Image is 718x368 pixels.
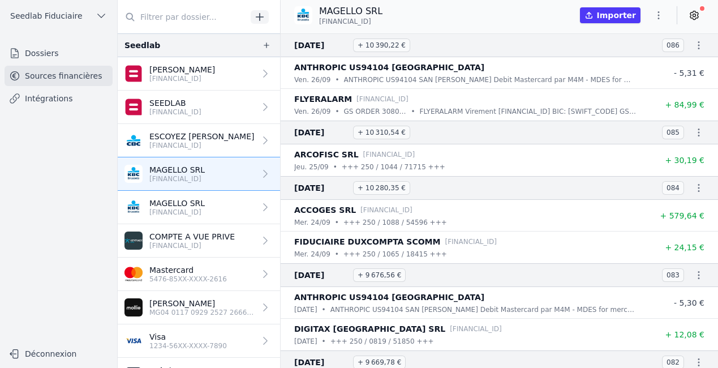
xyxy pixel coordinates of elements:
[294,38,349,52] span: [DATE]
[294,74,330,85] p: ven. 26/09
[149,64,215,75] p: [PERSON_NAME]
[149,298,255,309] p: [PERSON_NAME]
[118,324,280,358] a: Visa 1234-56XX-XXXX-7890
[5,345,113,363] button: Déconnexion
[665,330,704,339] span: + 12,08 €
[294,161,329,173] p: jeu. 25/09
[124,265,143,283] img: imageedit_2_6530439554.png
[353,38,410,52] span: + 10 390,22 €
[118,157,280,191] a: MAGELLO SRL [FINANCIAL_ID]
[124,198,143,216] img: KBC_BRUSSELS_KREDBEBB.png
[124,38,160,52] div: Seedlab
[124,131,143,149] img: CBC_CREGBEBB.png
[118,191,280,224] a: MAGELLO SRL [FINANCIAL_ID]
[353,268,406,282] span: + 9 676,56 €
[149,275,227,284] p: 5476-85XX-XXXX-2616
[662,268,684,282] span: 083
[335,217,339,228] div: •
[674,298,704,307] span: - 5,30 €
[118,91,280,124] a: SEEDLAB [FINANCIAL_ID]
[149,97,201,109] p: SEEDLAB
[294,6,312,24] img: KBC_BRUSSELS_KREDBEBB.png
[294,181,349,195] span: [DATE]
[665,243,704,252] span: + 24,15 €
[294,61,484,74] p: ANTHROPIC US94104 [GEOGRAPHIC_DATA]
[674,69,704,78] span: - 5,31 €
[149,131,255,142] p: ESCOYEZ [PERSON_NAME]
[149,308,255,317] p: MG04 0117 0929 2527 2666 4656 798
[118,291,280,324] a: [PERSON_NAME] MG04 0117 0929 2527 2666 4656 798
[450,323,502,335] p: [FINANCIAL_ID]
[5,7,113,25] button: Seedlab Fiduciaire
[149,231,235,242] p: COMPTE A VUE PRIVE
[294,290,484,304] p: ANTHROPIC US94104 [GEOGRAPHIC_DATA]
[118,124,280,157] a: ESCOYEZ [PERSON_NAME] [FINANCIAL_ID]
[420,106,637,117] p: FLYERALARM Virement [FINANCIAL_ID] BIC: [SWIFT_CODE] GS ORDER 3080004846
[5,88,113,109] a: Intégrations
[118,224,280,258] a: COMPTE A VUE PRIVE [FINANCIAL_ID]
[330,304,637,315] p: ANTHROPIC US94104 SAN [PERSON_NAME] Debit Mastercard par M4M - MDES for merchants [DATE] à 08.08 ...
[10,10,83,22] span: Seedlab Fiduciaire
[149,341,227,350] p: 1234-56XX-XXXX-7890
[124,65,143,83] img: belfius-1.png
[344,106,407,117] p: GS ORDER 3080004846
[149,141,255,150] p: [FINANCIAL_ID]
[322,336,326,347] div: •
[343,249,447,260] p: +++ 250 / 1065 / 18415 +++
[665,100,704,109] span: + 84,99 €
[319,17,371,26] span: [FINANCIAL_ID]
[294,336,317,347] p: [DATE]
[580,7,640,23] button: Importer
[294,304,317,315] p: [DATE]
[662,126,684,139] span: 085
[5,43,113,63] a: Dossiers
[353,181,410,195] span: + 10 280,35 €
[343,217,447,228] p: +++ 250 / 1088 / 54596 +++
[322,304,326,315] div: •
[660,211,704,220] span: + 579,64 €
[294,235,440,249] p: FIDUCIAIRE DUXCOMPTA SCOMM
[360,204,412,216] p: [FINANCIAL_ID]
[149,108,201,117] p: [FINANCIAL_ID]
[124,332,143,350] img: visa.png
[319,5,382,18] p: MAGELLO SRL
[662,181,684,195] span: 084
[124,98,143,116] img: belfius.png
[149,198,205,209] p: MAGELLO SRL
[294,148,359,161] p: ARCOFISC SRL
[124,232,143,250] img: KEYTRADE_KEYTBEBB.png
[662,38,684,52] span: 086
[118,7,247,27] input: Filtrer par dossier...
[294,217,330,228] p: mer. 24/09
[294,106,330,117] p: ven. 26/09
[124,165,143,183] img: KBC_BRUSSELS_KREDBEBB.png
[149,174,205,183] p: [FINANCIAL_ID]
[335,249,339,260] div: •
[149,74,215,83] p: [FINANCIAL_ID]
[294,126,349,139] span: [DATE]
[330,336,434,347] p: +++ 250 / 0819 / 51850 +++
[149,264,227,276] p: Mastercard
[411,106,415,117] div: •
[294,203,356,217] p: ACCOGES SRL
[356,93,409,105] p: [FINANCIAL_ID]
[294,268,349,282] span: [DATE]
[124,298,143,316] img: qv5pP6IyH5pkUJsKlgG23E4RbBM.avif
[665,156,704,165] span: + 30,19 €
[5,66,113,86] a: Sources financières
[149,331,227,343] p: Visa
[149,164,205,176] p: MAGELLO SRL
[363,149,415,160] p: [FINANCIAL_ID]
[445,236,497,247] p: [FINANCIAL_ID]
[294,249,330,260] p: mer. 24/09
[294,92,352,106] p: FLYERALARM
[335,106,339,117] div: •
[118,258,280,291] a: Mastercard 5476-85XX-XXXX-2616
[344,74,637,85] p: ANTHROPIC US94104 SAN [PERSON_NAME] Debit Mastercard par M4M - MDES for merchants [DATE] à 07.01 ...
[118,57,280,91] a: [PERSON_NAME] [FINANCIAL_ID]
[149,208,205,217] p: [FINANCIAL_ID]
[333,161,337,173] div: •
[149,241,235,250] p: [FINANCIAL_ID]
[353,126,410,139] span: + 10 310,54 €
[342,161,445,173] p: +++ 250 / 1044 / 71715 +++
